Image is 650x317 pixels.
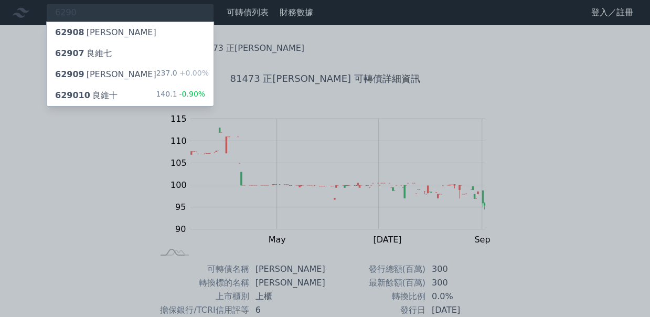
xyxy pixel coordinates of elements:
[55,48,84,58] span: 62907
[47,43,214,64] a: 62907良維七
[55,90,90,100] span: 629010
[47,85,214,106] a: 629010良維十 140.1-0.90%
[55,26,156,39] div: [PERSON_NAME]
[55,69,84,79] span: 62909
[177,69,209,77] span: +0.00%
[55,47,112,60] div: 良維七
[156,68,209,81] div: 237.0
[47,22,214,43] a: 62908[PERSON_NAME]
[47,64,214,85] a: 62909[PERSON_NAME] 237.0+0.00%
[55,89,118,102] div: 良維十
[55,27,84,37] span: 62908
[177,90,205,98] span: -0.90%
[55,68,156,81] div: [PERSON_NAME]
[156,89,205,102] div: 140.1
